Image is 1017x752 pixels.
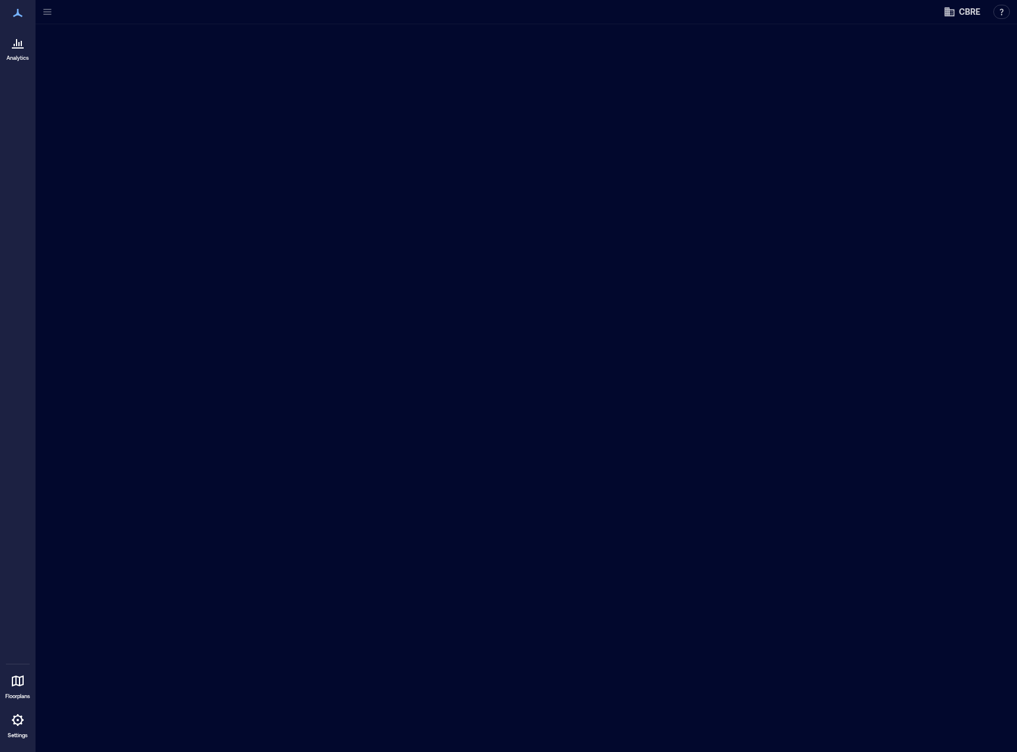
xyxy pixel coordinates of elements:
[5,693,30,700] p: Floorplans
[959,6,980,18] span: CBRE
[2,667,34,703] a: Floorplans
[7,54,29,62] p: Analytics
[4,706,32,743] a: Settings
[3,28,33,65] a: Analytics
[940,2,984,21] button: CBRE
[8,732,28,739] p: Settings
